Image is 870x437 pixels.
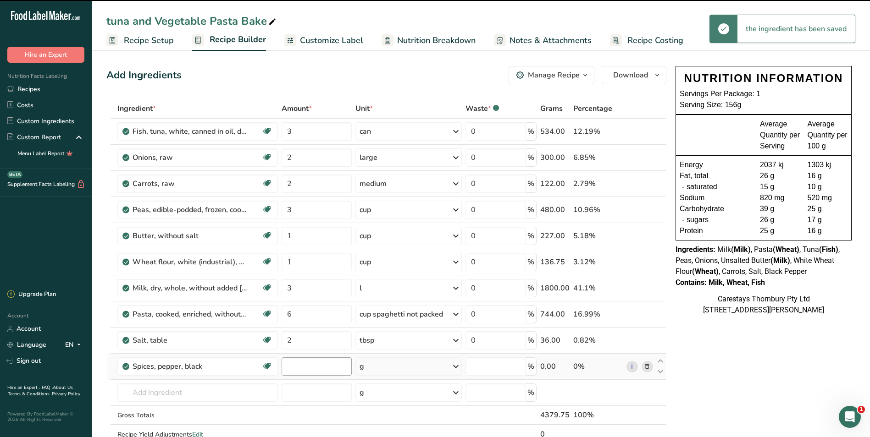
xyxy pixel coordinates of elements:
[360,152,377,163] div: large
[808,225,848,236] div: 16 g
[7,411,84,422] div: Powered By FoodLabelMaker © 2025 All Rights Reserved
[573,178,623,189] div: 2.79%
[300,34,363,47] span: Customize Label
[573,152,623,163] div: 6.85%
[494,30,592,51] a: Notes & Attachments
[676,277,852,288] div: Contains: Milk, Wheat, Fish
[573,309,623,320] div: 16.99%
[808,170,848,181] div: 16 g
[133,178,247,189] div: Carrots, raw
[687,214,709,225] span: sugars
[680,214,687,225] div: -
[360,230,371,241] div: cup
[610,30,683,51] a: Recipe Costing
[133,126,247,137] div: Fish, tuna, white, canned in oil, drained solids
[509,66,594,84] button: Manage Recipe
[680,170,708,181] span: Fat, total
[7,171,22,178] div: BETA
[680,225,703,236] span: Protein
[8,391,52,397] a: Terms & Conditions .
[106,30,174,51] a: Recipe Setup
[760,203,800,214] div: 39 g
[7,337,46,353] a: Language
[360,204,371,215] div: cup
[7,384,73,397] a: About Us .
[680,192,704,203] span: Sodium
[117,383,278,402] input: Add Ingredient
[124,34,174,47] span: Recipe Setup
[133,204,247,215] div: Peas, edible-podded, frozen, cooked, boiled, drained, without salt
[7,132,61,142] div: Custom Report
[540,335,570,346] div: 36.00
[808,159,848,170] div: 1303 kj
[360,361,364,372] div: g
[133,257,247,268] div: Wheat flour, white (industrial), 15% protein, bleached, enriched
[760,159,800,170] div: 2037 kj
[106,13,278,29] div: tuna and Vegetable Pasta Bake
[540,257,570,268] div: 136.75
[465,103,499,114] div: Waste
[573,361,623,372] div: 0%
[676,245,715,254] span: Ingredients:
[192,29,266,51] a: Recipe Builder
[210,33,266,46] span: Recipe Builder
[680,88,848,99] div: Servings Per Package: 1
[760,214,800,225] div: 26 g
[540,152,570,163] div: 300.00
[360,387,364,398] div: g
[284,30,363,51] a: Customize Label
[773,245,799,254] b: (Wheat)
[760,192,800,203] div: 820 mg
[760,225,800,236] div: 25 g
[540,230,570,241] div: 227.00
[858,406,865,413] span: 1
[540,126,570,137] div: 534.00
[680,159,703,170] span: Energy
[760,181,800,192] div: 15 g
[360,283,362,294] div: l
[382,30,476,51] a: Nutrition Breakdown
[360,126,371,137] div: can
[687,181,717,192] span: saturated
[573,126,623,137] div: 12.19%
[540,309,570,320] div: 744.00
[540,361,570,372] div: 0.00
[355,103,373,114] span: Unit
[680,99,848,110] div: Serving Size: 156g
[692,267,719,276] b: (Wheat)
[573,204,623,215] div: 10.96%
[540,103,563,114] span: Grams
[133,230,247,241] div: Butter, without salt
[282,103,312,114] span: Amount
[117,410,278,420] div: Gross Totals
[117,103,156,114] span: Ingredient
[760,170,800,181] div: 26 g
[573,410,623,421] div: 100%
[573,335,623,346] div: 0.82%
[510,34,592,47] span: Notes & Attachments
[737,15,855,43] div: the ingredient has been saved
[540,410,570,421] div: 4379.75
[360,309,443,320] div: cup spaghetti not packed
[65,339,84,350] div: EN
[770,256,790,265] b: (Milk)
[680,181,687,192] div: -
[602,66,666,84] button: Download
[52,391,80,397] a: Privacy Policy
[839,406,861,428] iframe: Intercom live chat
[540,178,570,189] div: 122.00
[540,204,570,215] div: 480.00
[7,47,84,63] button: Hire an Expert
[808,192,848,203] div: 520 mg
[626,361,638,372] a: i
[808,203,848,214] div: 25 g
[42,384,53,391] a: FAQ .
[133,309,247,320] div: Pasta, cooked, enriched, without added salt
[397,34,476,47] span: Nutrition Breakdown
[676,245,840,276] span: Milk , Pasta , Tuna , Peas, Onions, Unsalted Butter , White Wheat Flour , Carrots, Salt, Black Pe...
[808,119,848,152] div: Average Quantity per 100 g
[573,283,623,294] div: 41.1%
[360,335,374,346] div: tbsp
[676,294,852,316] div: Carestays Thornbury Pty Ltd [STREET_ADDRESS][PERSON_NAME]
[680,70,848,87] div: NUTRITION INFORMATION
